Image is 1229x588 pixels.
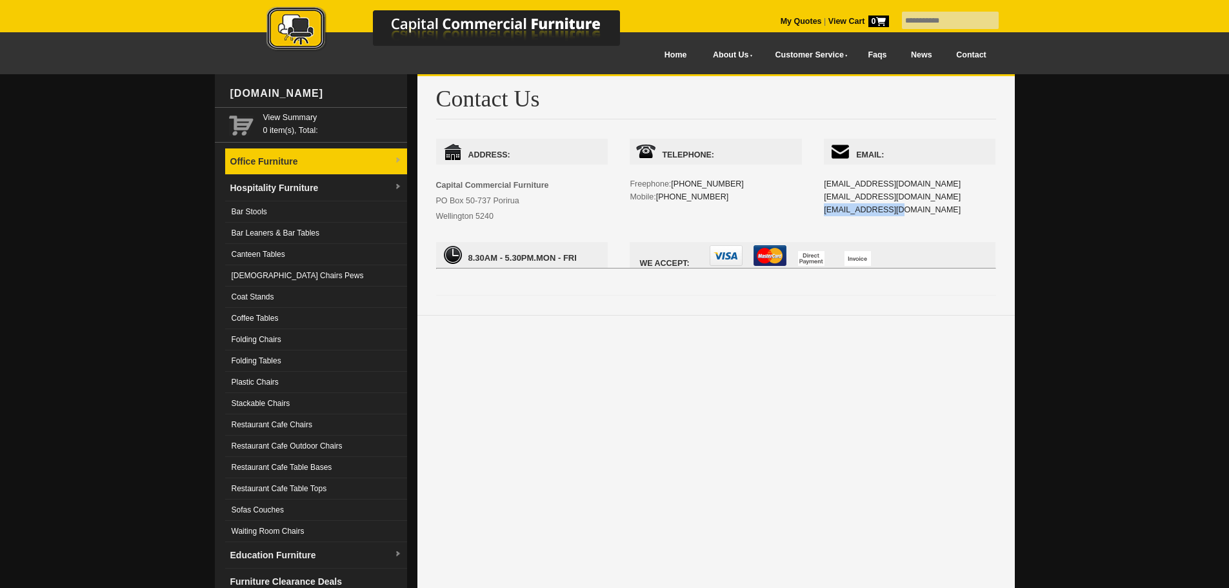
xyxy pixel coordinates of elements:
[225,478,407,500] a: Restaurant Cafe Table Tops
[699,41,761,70] a: About Us
[225,436,407,457] a: Restaurant Cafe Outdoor Chairs
[824,205,961,214] a: [EMAIL_ADDRESS][DOMAIN_NAME]
[899,41,944,70] a: News
[225,244,407,265] a: Canteen Tables
[225,175,407,201] a: Hospitality Furnituredropdown
[630,139,801,165] span: Telephone:
[436,242,608,268] span: Mon - Fri
[944,41,998,70] a: Contact
[225,287,407,308] a: Coat Stands
[710,245,743,266] img: visa
[828,17,889,26] strong: View Cart
[225,542,407,569] a: Education Furnituredropdown
[225,350,407,372] a: Folding Tables
[868,15,889,27] span: 0
[436,181,549,190] strong: Capital Commercial Furniture
[824,179,961,188] a: [EMAIL_ADDRESS][DOMAIN_NAME]
[630,242,995,268] span: We accept:
[231,6,683,57] a: Capital Commercial Furniture Logo
[468,253,537,263] span: 8.30am - 5.30pm.
[856,41,899,70] a: Faqs
[225,521,407,542] a: Waiting Room Chairs
[394,183,402,191] img: dropdown
[656,192,729,201] a: [PHONE_NUMBER]
[225,457,407,478] a: Restaurant Cafe Table Bases
[225,500,407,521] a: Sofas Couches
[394,157,402,165] img: dropdown
[225,329,407,350] a: Folding Chairs
[225,414,407,436] a: Restaurant Cafe Chairs
[630,139,801,229] div: Freephone: Mobile:
[824,139,995,165] span: Email:
[263,111,402,124] a: View Summary
[225,148,407,175] a: Office Furnituredropdown
[826,17,888,26] a: View Cart0
[754,245,786,266] img: mastercard
[761,41,855,70] a: Customer Service
[225,74,407,113] div: [DOMAIN_NAME]
[844,251,871,266] img: invoice
[436,86,996,119] h1: Contact Us
[225,201,407,223] a: Bar Stools
[231,6,683,54] img: Capital Commercial Furniture Logo
[263,111,402,135] span: 0 item(s), Total:
[824,192,961,201] a: [EMAIL_ADDRESS][DOMAIN_NAME]
[225,308,407,329] a: Coffee Tables
[225,265,407,287] a: [DEMOGRAPHIC_DATA] Chairs Pews
[225,223,407,244] a: Bar Leaners & Bar Tables
[436,139,608,165] span: Address:
[436,181,549,221] span: PO Box 50-737 Porirua Wellington 5240
[781,17,822,26] a: My Quotes
[225,393,407,414] a: Stackable Chairs
[394,551,402,558] img: dropdown
[225,372,407,393] a: Plastic Chairs
[798,251,824,266] img: direct payment
[671,179,744,188] a: [PHONE_NUMBER]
